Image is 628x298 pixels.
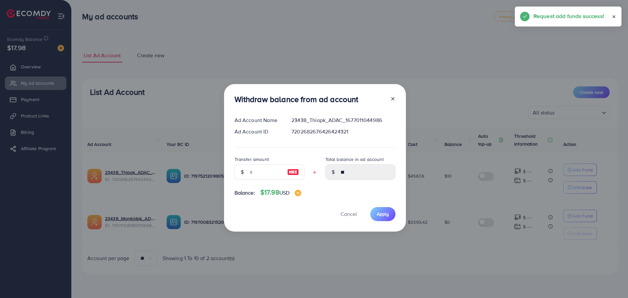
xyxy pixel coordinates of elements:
div: 23438_Thiapk_ADAC_1677011044986 [286,116,400,124]
div: Ad Account ID [229,128,287,135]
label: Total balance in ad account [325,156,384,163]
iframe: Chat [600,269,623,293]
img: image [295,190,301,196]
img: image [287,168,299,176]
span: Apply [377,211,389,217]
label: Transfer amount [235,156,269,163]
h4: $17.98 [260,188,301,197]
div: 7202682676426424321 [286,128,400,135]
span: Cancel [340,210,357,218]
h5: Request add funds success! [533,12,604,20]
h3: Withdraw balance from ad account [235,95,358,104]
button: Apply [370,207,395,221]
span: Balance: [235,189,255,197]
button: Cancel [332,207,365,221]
span: USD [279,189,289,196]
div: Ad Account Name [229,116,287,124]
